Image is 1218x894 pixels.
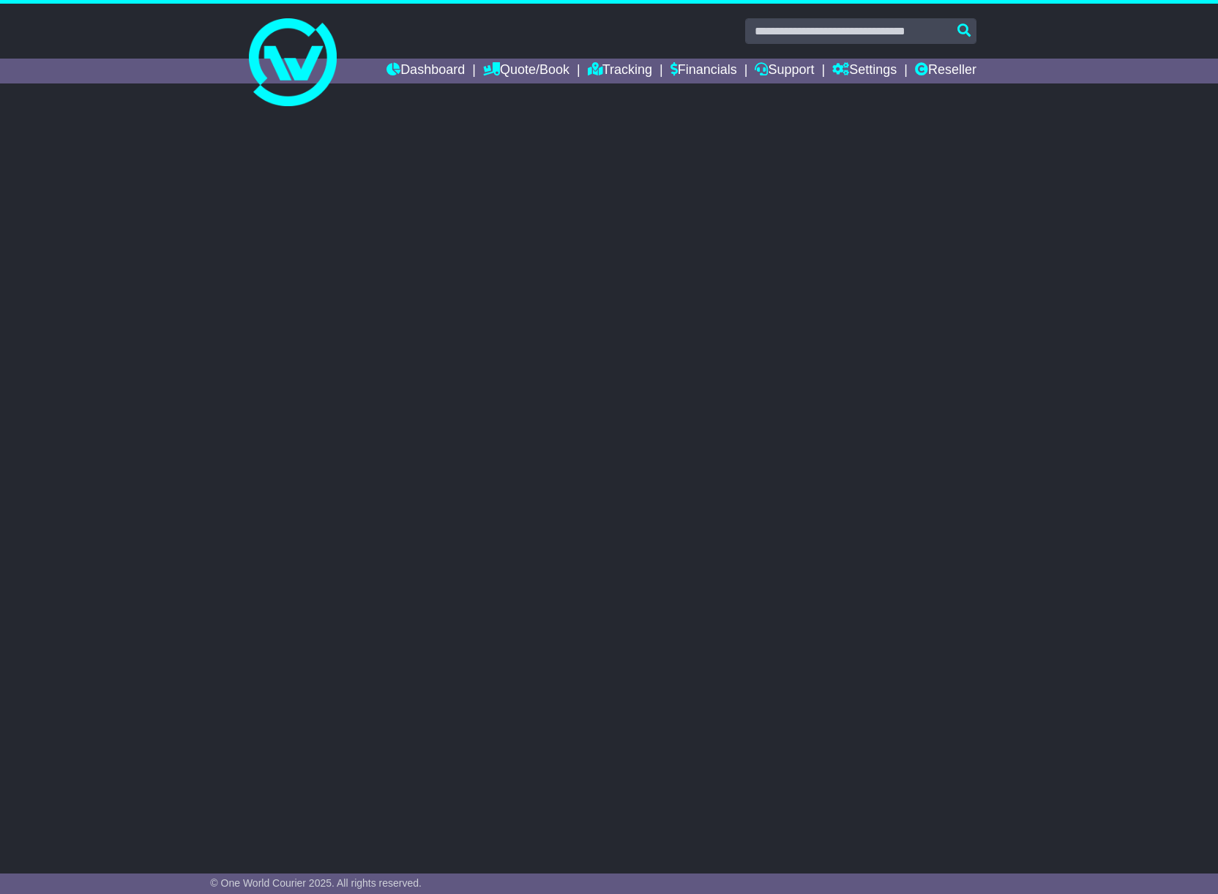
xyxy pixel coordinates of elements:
[483,59,569,83] a: Quote/Book
[386,59,465,83] a: Dashboard
[588,59,652,83] a: Tracking
[210,877,422,889] span: © One World Courier 2025. All rights reserved.
[832,59,897,83] a: Settings
[915,59,976,83] a: Reseller
[755,59,814,83] a: Support
[670,59,737,83] a: Financials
